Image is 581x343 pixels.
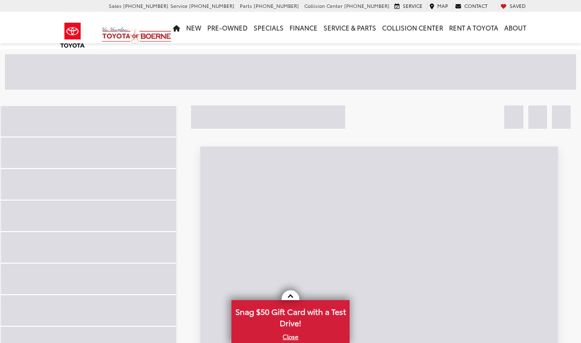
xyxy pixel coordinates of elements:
span: Saved [510,2,526,9]
span: [PHONE_NUMBER] [254,2,299,9]
a: Rent a Toyota [446,12,501,43]
span: Service [403,2,422,9]
span: Sales [109,2,122,9]
span: [PHONE_NUMBER] [189,2,234,9]
a: Pre-Owned [204,12,251,43]
a: Specials [251,12,287,43]
a: My Saved Vehicles [498,2,528,9]
a: Home [170,12,183,43]
a: About [501,12,529,43]
span: Parts [240,2,252,9]
img: Vic Vaughan Toyota of Boerne [101,27,172,44]
a: Collision Center [379,12,446,43]
span: Map [437,2,448,9]
span: [PHONE_NUMBER] [123,2,168,9]
a: Finance [287,12,321,43]
a: Service & Parts: Opens in a new tab [321,12,379,43]
img: Toyota [54,19,91,51]
span: Service [170,2,188,9]
a: Map [427,2,451,9]
span: Collision Center [304,2,343,9]
a: New [183,12,204,43]
a: Service [392,2,425,9]
a: Contact [452,2,490,9]
span: Snag $50 Gift Card with a Test Drive! [232,301,349,331]
span: Contact [464,2,487,9]
span: [PHONE_NUMBER] [344,2,389,9]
